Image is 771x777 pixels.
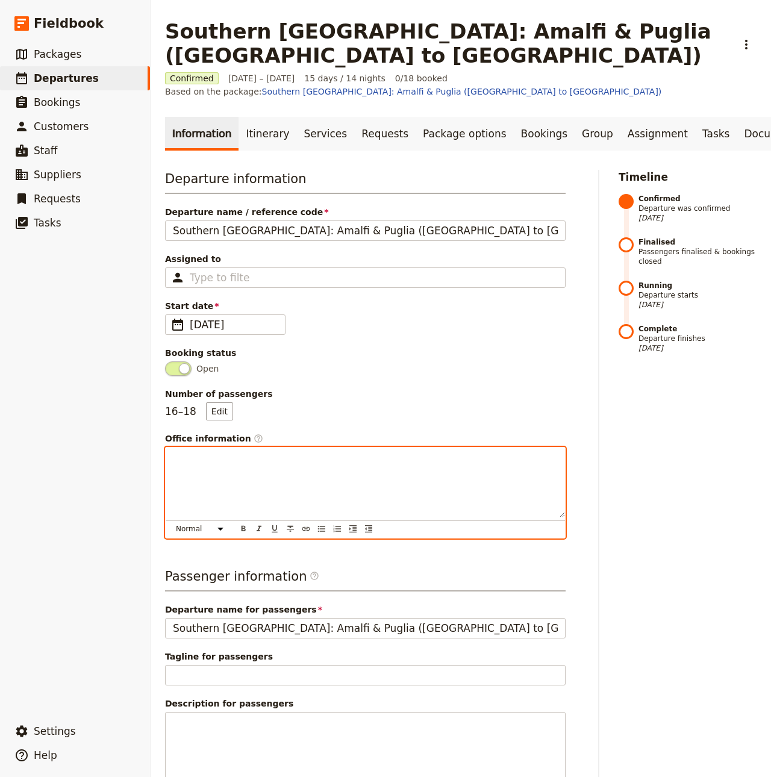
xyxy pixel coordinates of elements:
span: Confirmed [165,72,219,84]
p: 16 – 18 [165,402,233,420]
span: [DATE] [638,343,757,353]
strong: Finalised [638,237,757,247]
a: Information [165,117,239,151]
a: Itinerary [239,117,296,151]
button: Number of passengers16–18 [206,402,233,420]
strong: Complete [638,324,757,334]
span: Departures [34,72,99,84]
button: Insert link [299,522,313,535]
button: Format italic [252,522,266,535]
input: Assigned to [190,270,250,285]
input: Departure name for passengers [165,618,566,638]
span: Requests [34,193,81,205]
h1: Southern [GEOGRAPHIC_DATA]: Amalfi & Puglia ([GEOGRAPHIC_DATA] to [GEOGRAPHIC_DATA]) [165,19,729,67]
span: [DATE] [638,300,757,310]
a: Tasks [695,117,737,151]
button: Actions [736,34,757,55]
a: Southern [GEOGRAPHIC_DATA]: Amalfi & Puglia ([GEOGRAPHIC_DATA] to [GEOGRAPHIC_DATA]) [262,87,662,96]
span: Suppliers [34,169,81,181]
a: Bookings [514,117,575,151]
a: Group [575,117,620,151]
button: Numbered list [331,522,344,535]
span: Fieldbook [34,14,104,33]
span: Tagline for passengers [165,651,566,663]
span: 15 days / 14 nights [304,72,385,84]
span: Departure was confirmed [638,194,757,223]
div: Booking status [165,347,566,359]
a: Assignment [620,117,695,151]
span: Passengers finalised & bookings closed [638,237,757,266]
button: Format underline [268,522,281,535]
strong: Confirmed [638,194,757,204]
span: ​ [254,434,263,443]
span: Departure finishes [638,324,757,353]
span: Bookings [34,96,80,108]
a: Requests [354,117,416,151]
span: Start date [165,300,566,312]
input: Tagline for passengers [165,665,566,685]
div: Description for passengers [165,697,566,710]
button: Format bold [237,522,250,535]
strong: Running [638,281,757,290]
span: Customers [34,120,89,133]
a: Package options [416,117,513,151]
button: Bulleted list [315,522,328,535]
span: Staff [34,145,58,157]
span: Number of passengers [165,388,566,400]
span: ​ [170,317,185,332]
span: [DATE] – [DATE] [228,72,295,84]
button: Format strikethrough [284,522,297,535]
span: [DATE] [190,317,278,332]
button: Increase indent [346,522,360,535]
span: Open [196,363,219,375]
span: Settings [34,725,76,737]
h2: Timeline [619,170,757,184]
span: Departure name / reference code [165,206,566,218]
span: Assigned to [165,253,566,265]
h3: Passenger information [165,567,566,591]
span: Packages [34,48,81,60]
a: Services [297,117,355,151]
span: Help [34,749,57,761]
span: Departure starts [638,281,757,310]
span: 0/18 booked [395,72,448,84]
span: ​ [310,571,319,585]
button: Decrease indent [362,522,375,535]
div: Office information [165,432,566,445]
span: [DATE] [638,213,757,223]
span: Tasks [34,217,61,229]
span: ​ [310,571,319,581]
span: Departure name for passengers [165,604,566,616]
input: Departure name / reference code [165,220,566,241]
span: Based on the package: [165,86,661,98]
h3: Departure information [165,170,566,194]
